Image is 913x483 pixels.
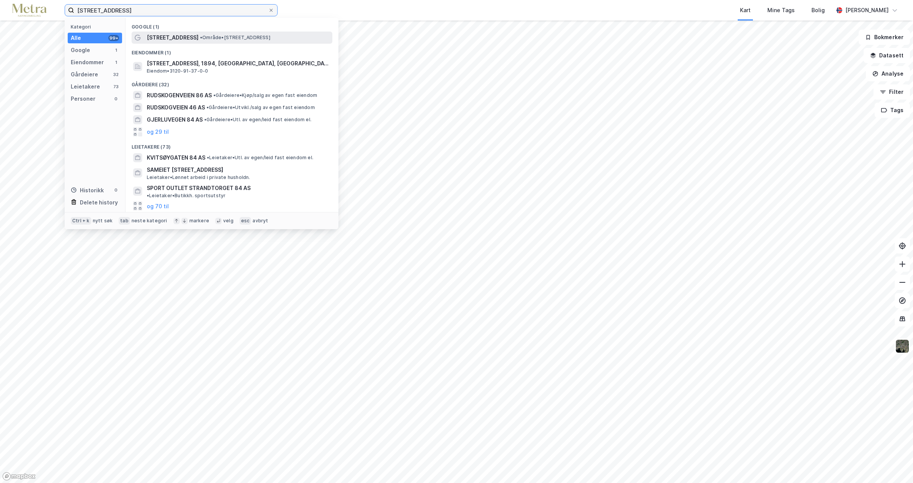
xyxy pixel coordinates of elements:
span: Gårdeiere • Kjøp/salg av egen fast eiendom [213,92,317,98]
div: [PERSON_NAME] [845,6,889,15]
span: Leietaker • Lønnet arbeid i private husholdn. [147,174,250,181]
span: • [213,92,216,98]
div: Alle [71,33,81,43]
span: [STREET_ADDRESS], 1894, [GEOGRAPHIC_DATA], [GEOGRAPHIC_DATA] [147,59,329,68]
div: esc [240,217,251,225]
div: Leietakere [71,82,100,91]
button: Datasett [864,48,910,63]
div: nytt søk [93,218,113,224]
button: og 29 til [147,127,169,136]
div: Delete history [80,198,118,207]
span: Leietaker • Butikkh. sportsutstyr [147,193,225,199]
span: Gårdeiere • Utvikl./salg av egen fast eiendom [206,105,315,111]
div: Kontrollprogram for chat [875,447,913,483]
div: Ctrl + k [71,217,91,225]
div: Google (1) [125,18,338,32]
span: • [207,155,209,160]
div: 0 [113,187,119,193]
button: Bokmerker [859,30,910,45]
a: Mapbox homepage [2,472,36,481]
div: Leietakere (73) [125,138,338,152]
span: Område • [STREET_ADDRESS] [200,35,270,41]
div: markere [189,218,209,224]
span: KVITSØYGATEN 84 AS [147,153,205,162]
img: metra-logo.256734c3b2bbffee19d4.png [12,4,46,17]
span: SAMEIET [STREET_ADDRESS] [147,165,329,174]
img: 9k= [895,339,910,353]
div: velg [223,218,233,224]
span: • [206,105,209,110]
div: 1 [113,59,119,65]
div: Kategori [71,24,122,30]
div: Eiendommer [71,58,104,67]
div: tab [119,217,130,225]
div: neste kategori [132,218,167,224]
iframe: Chat Widget [875,447,913,483]
span: Eiendom • 3120-91-37-0-0 [147,68,208,74]
input: Søk på adresse, matrikkel, gårdeiere, leietakere eller personer [74,5,268,16]
button: Analyse [866,66,910,81]
div: Google [71,46,90,55]
div: 32 [113,71,119,78]
button: og 70 til [147,201,169,211]
span: [STREET_ADDRESS] [147,33,198,42]
div: Gårdeiere (32) [125,76,338,89]
div: 99+ [108,35,119,41]
div: 0 [113,96,119,102]
div: Gårdeiere [71,70,98,79]
span: RUDSKOGENVEIEN 86 AS [147,91,212,100]
div: 1 [113,47,119,53]
span: • [200,35,202,40]
div: Eiendommer (1) [125,44,338,57]
span: Gårdeiere • Utl. av egen/leid fast eiendom el. [204,117,311,123]
span: SPORT OUTLET STRANDTORGET 84 AS [147,184,251,193]
span: Leietaker • Utl. av egen/leid fast eiendom el. [207,155,313,161]
span: • [204,117,206,122]
div: avbryt [252,218,268,224]
span: • [147,193,149,198]
div: 73 [113,84,119,90]
div: Mine Tags [767,6,795,15]
button: Filter [873,84,910,100]
button: Tags [875,103,910,118]
div: Historikk [71,186,104,195]
span: RUDSKOGVEIEN 46 AS [147,103,205,112]
div: Bolig [811,6,825,15]
div: Personer [71,94,95,103]
span: GJERLUVEGEN 84 AS [147,115,203,124]
div: Kart [740,6,751,15]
